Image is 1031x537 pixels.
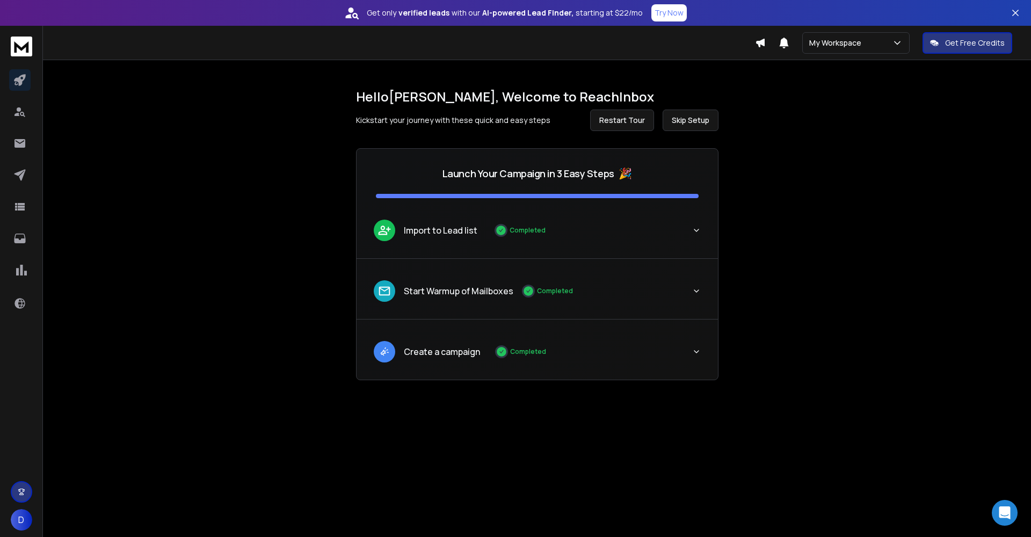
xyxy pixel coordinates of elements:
button: leadStart Warmup of MailboxesCompleted [357,272,718,319]
div: Open Intercom Messenger [992,500,1018,526]
strong: verified leads [398,8,449,18]
img: lead [377,223,391,237]
p: Import to Lead list [404,224,477,237]
button: Try Now [651,4,687,21]
button: Skip Setup [663,110,718,131]
p: Completed [510,226,546,235]
button: D [11,509,32,531]
img: lead [377,284,391,298]
p: My Workspace [809,38,866,48]
p: Kickstart your journey with these quick and easy steps [356,115,550,126]
span: Skip Setup [672,115,709,126]
p: Create a campaign [404,345,480,358]
p: Completed [537,287,573,295]
p: Get only with our starting at $22/mo [367,8,643,18]
img: lead [377,345,391,358]
p: Completed [510,347,546,356]
button: leadImport to Lead listCompleted [357,211,718,258]
p: Start Warmup of Mailboxes [404,285,513,297]
button: leadCreate a campaignCompleted [357,332,718,380]
img: logo [11,37,32,56]
strong: AI-powered Lead Finder, [482,8,573,18]
button: Get Free Credits [923,32,1012,54]
p: Launch Your Campaign in 3 Easy Steps [442,166,614,181]
button: Restart Tour [590,110,654,131]
h1: Hello [PERSON_NAME] , Welcome to ReachInbox [356,88,718,105]
p: Get Free Credits [945,38,1005,48]
p: Try Now [655,8,684,18]
span: 🎉 [619,166,632,181]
